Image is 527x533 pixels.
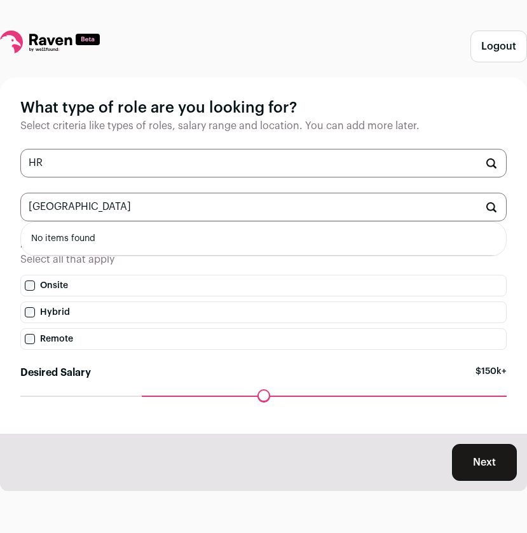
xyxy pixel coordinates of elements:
input: Hybrid [25,307,35,317]
li: No items found [21,222,506,256]
button: Logout [470,31,527,62]
label: Desired Salary [20,365,91,380]
label: Remote [20,328,507,350]
label: Hybrid [20,301,507,323]
span: $150k+ [476,365,507,396]
p: Select all that apply [20,252,507,267]
label: Onsite [20,275,507,296]
input: Job Function [20,149,507,177]
h1: What type of role are you looking for? [20,98,507,118]
button: Next [452,444,517,481]
input: Remote [25,334,35,344]
p: Select criteria like types of roles, salary range and location. You can add more later. [20,118,507,134]
input: Onsite [25,280,35,291]
input: Location [20,193,507,221]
